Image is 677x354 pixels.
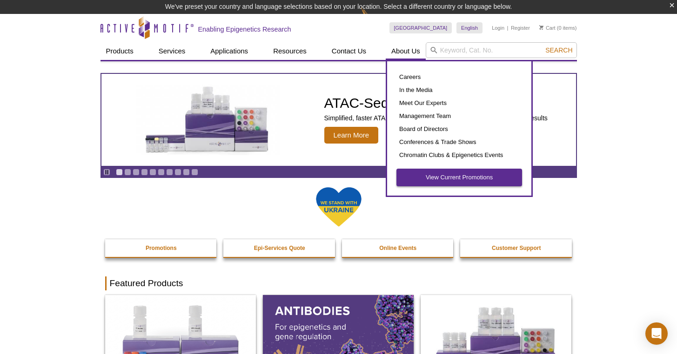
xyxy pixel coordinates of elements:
[539,22,577,33] li: (0 items)
[396,84,522,97] a: In the Media
[198,25,291,33] h2: Enabling Epigenetics Research
[545,46,572,54] span: Search
[223,239,336,257] a: Epi-Services Quote
[324,127,379,144] span: Learn More
[539,25,556,31] a: Cart
[645,322,668,345] div: Open Intercom Messenger
[131,85,285,155] img: ATAC-Seq Express Kit
[342,239,455,257] a: Online Events
[324,96,548,110] h2: ATAC-Seq Express Kit
[539,25,543,30] img: Your Cart
[507,22,509,33] li: |
[174,169,181,176] a: Go to slide 8
[101,74,576,166] a: ATAC-Seq Express Kit ATAC-Seq Express Kit Simplified, faster ATAC-Seq workflow delivering the sam...
[315,186,362,228] img: We Stand With Ukraine
[158,169,165,176] a: Go to slide 6
[166,169,173,176] a: Go to slide 7
[101,42,139,60] a: Products
[396,149,522,162] a: Chromatin Clubs & Epigenetics Events
[386,42,426,60] a: About Us
[146,245,177,251] strong: Promotions
[361,7,386,29] img: Change Here
[254,245,305,251] strong: Epi-Services Quote
[105,276,572,290] h2: Featured Products
[205,42,254,60] a: Applications
[426,42,577,58] input: Keyword, Cat. No.
[183,169,190,176] a: Go to slide 9
[396,71,522,84] a: Careers
[379,245,416,251] strong: Online Events
[396,169,522,186] a: View Current Promotions
[460,239,573,257] a: Customer Support
[103,169,110,176] a: Toggle autoplay
[456,22,483,33] a: English
[153,42,191,60] a: Services
[326,42,372,60] a: Contact Us
[396,97,522,110] a: Meet Our Experts
[268,42,312,60] a: Resources
[133,169,140,176] a: Go to slide 3
[324,114,548,122] p: Simplified, faster ATAC-Seq workflow delivering the same great quality results
[492,25,504,31] a: Login
[149,169,156,176] a: Go to slide 5
[191,169,198,176] a: Go to slide 10
[116,169,123,176] a: Go to slide 1
[492,245,541,251] strong: Customer Support
[105,239,218,257] a: Promotions
[396,110,522,123] a: Management Team
[396,136,522,149] a: Conferences & Trade Shows
[124,169,131,176] a: Go to slide 2
[141,169,148,176] a: Go to slide 4
[511,25,530,31] a: Register
[396,123,522,136] a: Board of Directors
[101,74,576,166] article: ATAC-Seq Express Kit
[389,22,452,33] a: [GEOGRAPHIC_DATA]
[543,46,575,54] button: Search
